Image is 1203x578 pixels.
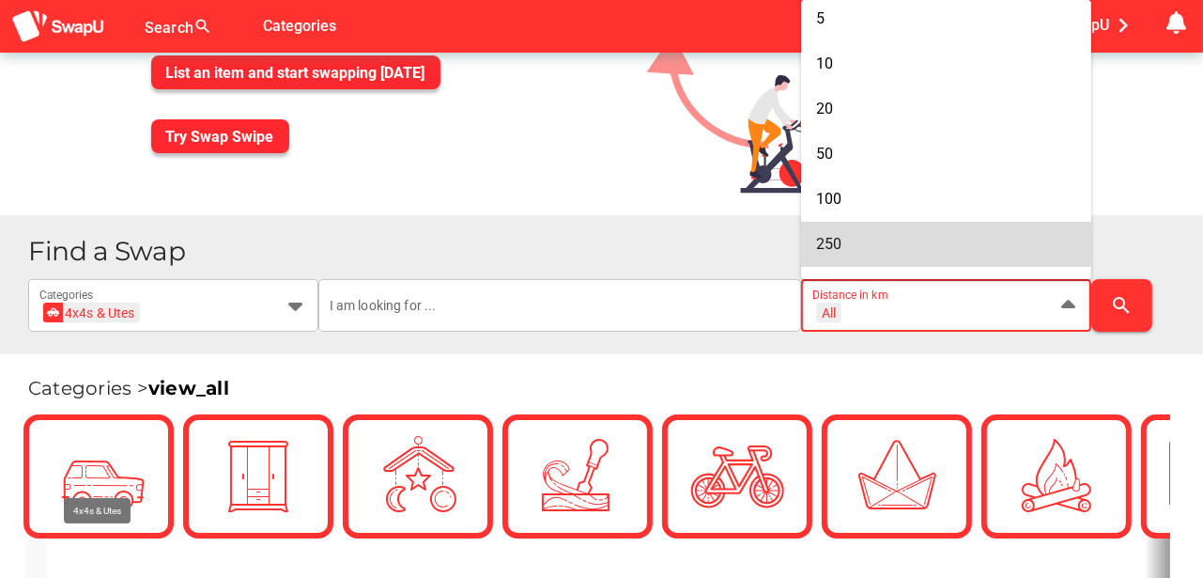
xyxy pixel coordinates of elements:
a: view_all [148,377,229,399]
span: 20 [816,100,833,117]
button: Try Swap Swipe [151,119,289,153]
i: false [235,15,257,38]
span: 100 [816,190,841,208]
span: 10 [816,55,833,72]
span: List an item and start swapping [DATE] [166,64,425,82]
button: List an item and start swapping [DATE] [151,55,440,89]
div: 4x4s & Utes [49,303,135,322]
span: Try Swap Swipe [166,128,274,146]
img: aSD8y5uGLpzPJLYTcYcjNu3laj1c05W5KWf0Ds+Za8uybjssssuu+yyyy677LKX2n+PWMSDJ9a87AAAAABJRU5ErkJggg== [11,9,105,44]
span: 50 [816,145,833,163]
h1: Find a Swap [28,238,1188,265]
span: 5 [816,9,825,27]
a: Categories [248,16,351,34]
i: chevron_right [1109,11,1137,39]
span: 250 [816,235,841,253]
span: Categories [263,10,336,41]
span: Categories > [28,377,229,399]
div: All [822,305,836,321]
i: search [1111,294,1134,317]
input: I am looking for ... [330,279,791,332]
button: Categories [248,7,351,45]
